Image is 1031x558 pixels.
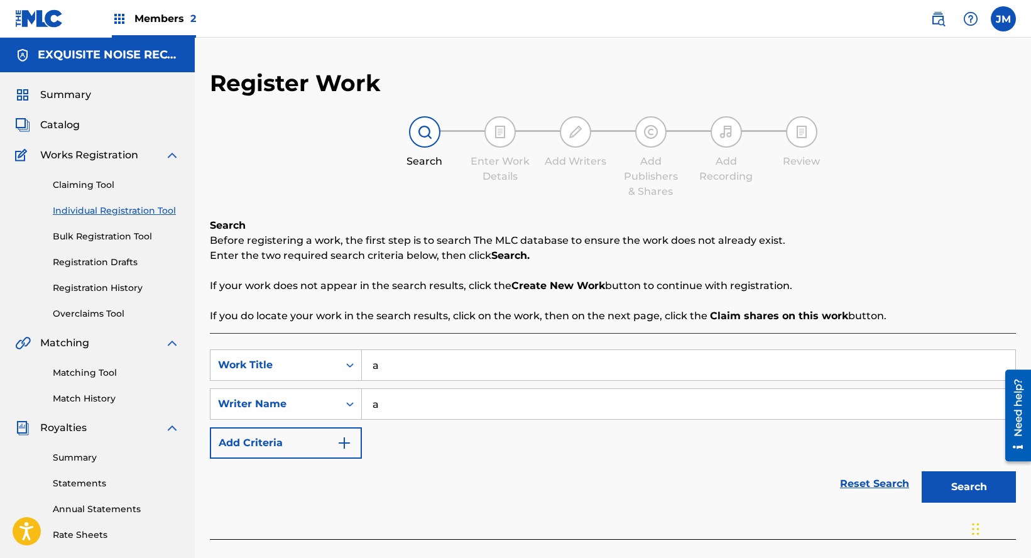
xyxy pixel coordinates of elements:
div: Add Writers [544,154,607,169]
a: Annual Statements [53,503,180,516]
img: step indicator icon for Add Writers [568,124,583,139]
iframe: Chat Widget [968,498,1031,558]
img: expand [165,336,180,351]
div: Enter Work Details [469,154,532,184]
span: Summary [40,87,91,102]
img: Top Rightsholders [112,11,127,26]
a: Summary [53,451,180,464]
img: step indicator icon for Enter Work Details [493,124,508,139]
div: Drag [972,510,979,548]
div: Search [393,154,456,169]
form: Search Form [210,349,1016,509]
p: Enter the two required search criteria below, then click [210,248,1016,263]
img: expand [165,148,180,163]
span: Works Registration [40,148,138,163]
strong: Create New Work [511,280,605,292]
strong: Search. [491,249,530,261]
a: Bulk Registration Tool [53,230,180,243]
img: step indicator icon for Add Recording [719,124,734,139]
img: expand [165,420,180,435]
p: If your work does not appear in the search results, click the button to continue with registration. [210,278,1016,293]
button: Search [922,471,1016,503]
b: Search [210,219,246,231]
a: CatalogCatalog [15,118,80,133]
a: Claiming Tool [53,178,180,192]
span: 2 [190,13,196,25]
a: Overclaims Tool [53,307,180,320]
div: Writer Name [218,397,331,412]
strong: Claim shares on this work [710,310,848,322]
a: Matching Tool [53,366,180,380]
img: Accounts [15,48,30,63]
a: Rate Sheets [53,528,180,542]
div: Review [770,154,833,169]
a: Registration Drafts [53,256,180,269]
span: Members [134,11,196,26]
span: Catalog [40,118,80,133]
img: Matching [15,336,31,351]
div: Help [958,6,983,31]
h2: Register Work [210,69,381,97]
div: Add Recording [695,154,758,184]
a: Individual Registration Tool [53,204,180,217]
a: SummarySummary [15,87,91,102]
iframe: Resource Center [996,365,1031,466]
a: Statements [53,477,180,490]
img: Catalog [15,118,30,133]
h5: EXQUISITE NOISE RECORDS [38,48,180,62]
div: User Menu [991,6,1016,31]
a: Registration History [53,282,180,295]
span: Royalties [40,420,87,435]
img: help [963,11,978,26]
img: MLC Logo [15,9,63,28]
span: Matching [40,336,89,351]
div: Add Publishers & Shares [619,154,682,199]
img: 9d2ae6d4665cec9f34b9.svg [337,435,352,451]
img: Summary [15,87,30,102]
p: Before registering a work, the first step is to search The MLC database to ensure the work does n... [210,233,1016,248]
img: search [930,11,946,26]
a: Match History [53,392,180,405]
div: Work Title [218,358,331,373]
img: step indicator icon for Search [417,124,432,139]
img: Works Registration [15,148,31,163]
img: Royalties [15,420,30,435]
img: step indicator icon for Add Publishers & Shares [643,124,658,139]
button: Add Criteria [210,427,362,459]
a: Public Search [925,6,951,31]
a: Reset Search [834,470,915,498]
img: step indicator icon for Review [794,124,809,139]
p: If you do locate your work in the search results, click on the work, then on the next page, click... [210,309,1016,324]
